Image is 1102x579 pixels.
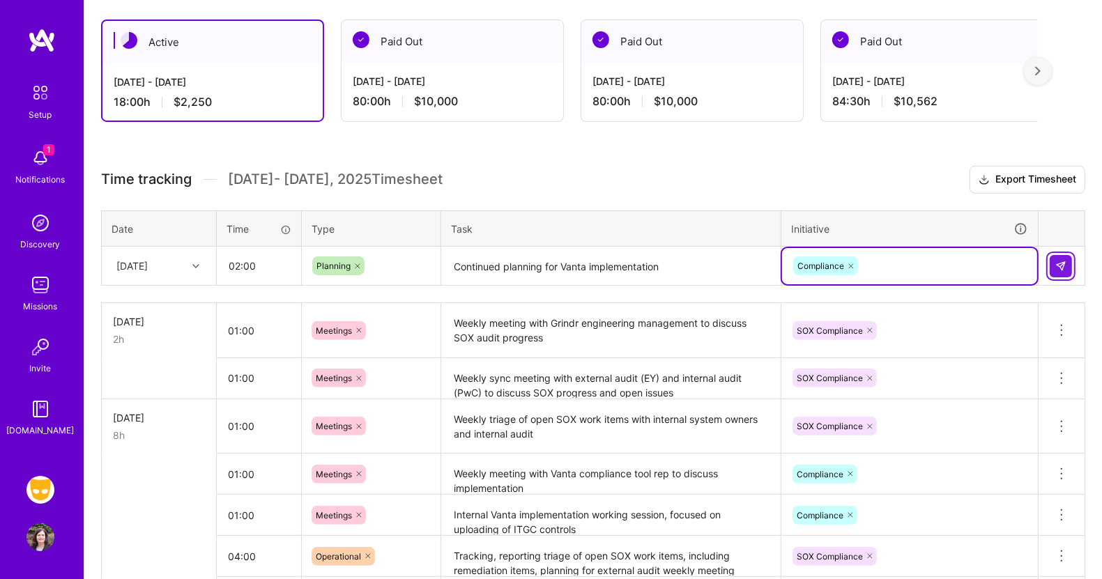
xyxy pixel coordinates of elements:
div: [DOMAIN_NAME] [7,423,75,438]
div: Paid Out [581,20,803,63]
span: Meetings [316,421,352,431]
img: Active [121,32,137,49]
input: HH:MM [217,247,300,284]
div: 84:30 h [832,94,1032,109]
div: Discovery [21,237,61,252]
span: Operational [316,551,361,562]
div: [DATE] [116,258,148,273]
input: HH:MM [217,456,301,493]
input: HH:MM [217,312,301,349]
textarea: Tracking, reporting triage of open SOX work items, including remediation items, planning for exte... [443,537,779,576]
textarea: Weekly meeting with Grindr engineering management to discuss SOX audit progress [443,304,779,357]
th: Task [441,210,781,247]
img: Paid Out [592,31,609,48]
div: 80:00 h [592,94,792,109]
span: Meetings [316,510,352,520]
textarea: Weekly triage of open SOX work items with internal system owners and internal audit [443,401,779,453]
span: Meetings [316,373,352,383]
img: setup [26,78,55,107]
div: 2h [113,332,205,346]
img: right [1035,66,1041,76]
textarea: Weekly meeting with Vanta compliance tool rep to discuss implementation [443,455,779,493]
img: Grindr: Data + FE + CyberSecurity + QA [26,476,54,504]
input: HH:MM [217,408,301,445]
input: HH:MM [217,538,301,575]
div: Active [102,21,323,63]
div: [DATE] [113,410,205,425]
span: 1 [43,144,54,155]
span: Compliance [797,469,843,479]
img: Paid Out [832,31,849,48]
span: Meetings [316,325,352,336]
img: logo [28,28,56,53]
img: bell [26,144,54,172]
div: Notifications [16,172,66,187]
div: 18:00 h [114,95,312,109]
div: 80:00 h [353,94,552,109]
th: Date [102,210,217,247]
img: guide book [26,395,54,423]
img: discovery [26,209,54,237]
img: Paid Out [353,31,369,48]
a: User Avatar [23,523,58,551]
a: Grindr: Data + FE + CyberSecurity + QA [23,476,58,504]
img: teamwork [26,271,54,299]
div: [DATE] [113,314,205,329]
th: Type [302,210,441,247]
span: Time tracking [101,171,192,188]
div: Paid Out [342,20,563,63]
span: Meetings [316,469,352,479]
span: $2,250 [174,95,212,109]
span: Planning [316,261,351,271]
div: Paid Out [821,20,1043,63]
button: Export Timesheet [970,166,1085,194]
div: [DATE] - [DATE] [114,75,312,89]
span: SOX Compliance [797,373,863,383]
textarea: Internal Vanta implementation working session, focused on uploading of ITGC controls [443,496,779,534]
textarea: Continued planning for Vanta implementation [443,248,779,285]
div: [DATE] - [DATE] [353,74,552,88]
i: icon Download [979,173,990,187]
img: Submit [1055,261,1066,272]
span: SOX Compliance [797,325,863,336]
span: Compliance [797,261,844,271]
div: Missions [24,299,58,314]
span: $10,000 [654,94,698,109]
span: SOX Compliance [797,551,863,562]
span: $10,562 [894,94,938,109]
img: Invite [26,333,54,361]
span: SOX Compliance [797,421,863,431]
span: [DATE] - [DATE] , 2025 Timesheet [228,171,443,188]
div: Time [227,222,291,236]
div: Invite [30,361,52,376]
div: [DATE] - [DATE] [832,74,1032,88]
input: HH:MM [217,497,301,534]
img: User Avatar [26,523,54,551]
input: HH:MM [217,360,301,396]
span: Compliance [797,510,843,520]
span: $10,000 [414,94,458,109]
div: Setup [29,107,52,122]
div: null [1050,255,1073,277]
div: Initiative [791,221,1028,237]
i: icon Chevron [192,263,199,270]
div: 8h [113,428,205,442]
div: [DATE] - [DATE] [592,74,792,88]
textarea: Weekly sync meeting with external audit (EY) and internal audit (PwC) to discuss SOX progress and... [443,360,779,398]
